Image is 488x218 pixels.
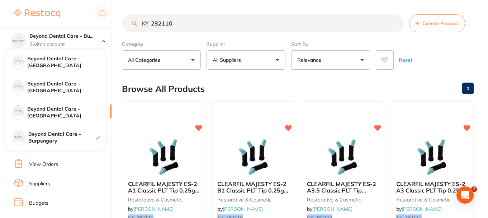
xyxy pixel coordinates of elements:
[307,181,378,194] b: CLEARFIL MAJESTY ES-2 A3.5 Classic PLT Tip 0.25g x 20
[396,206,442,212] span: by
[456,186,474,204] div: Open Intercom Messenger
[11,33,25,47] img: Beyond Dental Care - Burpengary
[230,139,276,175] img: CLEARFIL MAJESTY ES-2 B1 Classic PLT Tip 0.25g x 20
[297,56,324,64] p: Relevance
[217,197,289,203] small: restorative & cosmetic
[291,50,370,70] button: Relevance
[141,139,187,175] img: CLEARFIL MAJESTY ES-2 A1 Classic PLT Tip 0.25g x 20
[128,56,163,64] p: All Categories
[409,14,465,32] button: Create Product
[217,181,289,194] b: CLEARFIL MAJESTY ES-2 B1 Classic PLT Tip 0.25g x 20
[128,197,199,203] small: restorative & cosmetic
[13,80,23,91] img: Beyond Dental Care - Brighton
[397,50,414,70] button: Reset
[128,206,174,212] span: by
[13,55,23,65] img: Beyond Dental Care - Sandstone Point
[462,81,474,96] a: 1
[122,41,201,47] label: Category
[133,206,174,212] a: [PERSON_NAME]
[29,33,102,40] h4: Beyond Dental Care - Burpengary
[27,80,106,94] h4: Beyond Dental Care - [GEOGRAPHIC_DATA]
[471,186,477,192] span: 2
[29,180,50,187] a: Suppliers
[396,180,468,201] span: CLEARFIL MAJESTY ES-2 A3 Classic PLT Tip 0.25g x 20
[128,181,199,194] b: CLEARFIL MAJESTY ES-2 A1 Classic PLT Tip 0.25g x 20
[29,161,58,168] a: View Orders
[307,197,378,203] small: restorative & cosmetic
[29,41,102,48] p: Switch account
[29,200,48,207] a: Budgets
[213,56,244,64] p: All Suppliers
[408,139,455,175] img: CLEARFIL MAJESTY ES-2 A3 Classic PLT Tip 0.25g x 20
[122,84,205,94] h2: Browse All Products
[122,50,201,70] button: All Categories
[13,105,23,116] img: Beyond Dental Care - Hamilton
[312,206,352,212] a: [PERSON_NAME]
[28,131,96,145] h4: Beyond Dental Care - Burpengary
[207,41,285,47] label: Supplier
[402,206,442,212] a: [PERSON_NAME]
[396,197,468,203] small: restorative & cosmetic
[14,9,60,18] img: Restocq Logo
[223,206,263,212] a: [PERSON_NAME]
[396,181,468,194] b: CLEARFIL MAJESTY ES-2 A3 Classic PLT Tip 0.25g x 20
[307,180,376,201] span: CLEARFIL MAJESTY ES-2 A3.5 Classic PLT Tip 0.25g x 20
[27,106,106,120] h4: Beyond Dental Care - [GEOGRAPHIC_DATA]
[291,41,370,47] label: Sort By
[217,180,289,201] span: CLEARFIL MAJESTY ES-2 B1 Classic PLT Tip 0.25g x 20
[319,139,366,175] img: CLEARFIL MAJESTY ES-2 A3.5 Classic PLT Tip 0.25g x 20
[13,130,24,142] img: Beyond Dental Care - Burpengary
[128,180,199,201] span: CLEARFIL MAJESTY ES-2 A1 Classic PLT Tip 0.25g x 20
[122,14,403,32] input: Search Products
[307,206,352,212] span: by
[207,50,285,70] button: All Suppliers
[217,206,263,212] span: by
[422,20,459,26] span: Create Product
[14,5,60,22] a: Restocq Logo
[27,55,106,69] h4: Beyond Dental Care - [GEOGRAPHIC_DATA]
